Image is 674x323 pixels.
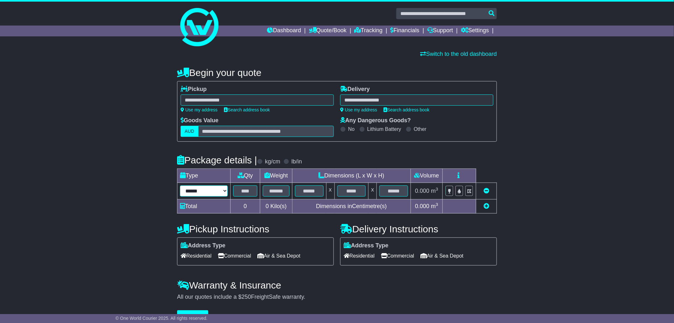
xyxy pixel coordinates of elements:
label: Address Type [344,242,389,249]
a: Use my address [181,107,218,112]
h4: Begin your quote [177,67,497,78]
label: Pickup [181,86,207,93]
a: Search address book [224,107,270,112]
span: Residential [344,251,375,261]
a: Search address book [384,107,429,112]
div: All our quotes include a $ FreightSafe warranty. [177,294,497,301]
sup: 3 [436,202,438,207]
a: Remove this item [484,188,489,194]
sup: 3 [436,187,438,192]
td: Qty [231,169,260,183]
a: Use my address [340,107,377,112]
span: Commercial [218,251,251,261]
a: Support [427,26,453,36]
a: Dashboard [267,26,301,36]
span: Commercial [381,251,414,261]
a: Settings [461,26,489,36]
td: Weight [260,169,292,183]
span: m [431,203,438,209]
label: kg/cm [265,158,280,165]
h4: Package details | [177,155,257,165]
td: x [369,183,377,199]
td: Dimensions in Centimetre(s) [292,199,411,214]
span: 250 [241,294,251,300]
h4: Pickup Instructions [177,224,334,234]
a: Financials [391,26,419,36]
span: Air & Sea Depot [258,251,301,261]
label: Lithium Battery [367,126,401,132]
span: 0.000 [415,203,429,209]
label: No [348,126,355,132]
label: AUD [181,126,198,137]
td: Volume [411,169,442,183]
a: Tracking [355,26,383,36]
span: 0.000 [415,188,429,194]
h4: Delivery Instructions [340,224,497,234]
td: Total [177,199,231,214]
button: Get Quotes [177,310,208,321]
label: Goods Value [181,117,219,124]
td: Type [177,169,231,183]
label: Any Dangerous Goods? [340,117,411,124]
td: Dimensions (L x W x H) [292,169,411,183]
span: © One World Courier 2025. All rights reserved. [116,316,208,321]
a: Add new item [484,203,489,209]
td: Kilo(s) [260,199,292,214]
label: Delivery [340,86,370,93]
label: Other [414,126,427,132]
span: Residential [181,251,212,261]
td: 0 [231,199,260,214]
label: Address Type [181,242,226,249]
a: Quote/Book [309,26,347,36]
span: m [431,188,438,194]
span: Air & Sea Depot [421,251,464,261]
label: lb/in [291,158,302,165]
span: 0 [266,203,269,209]
h4: Warranty & Insurance [177,280,497,290]
td: x [326,183,334,199]
a: Switch to the old dashboard [420,51,497,57]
